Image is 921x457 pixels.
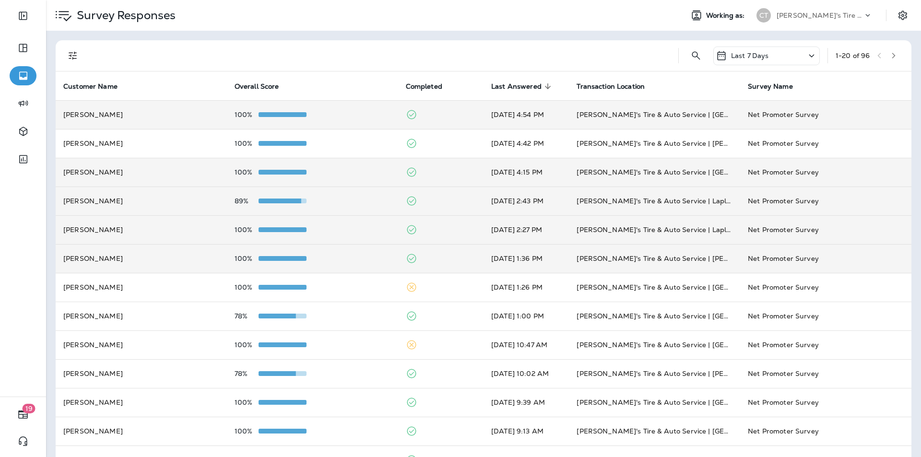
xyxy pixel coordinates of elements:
span: Transaction Location [577,82,657,91]
td: [PERSON_NAME] [56,330,227,359]
td: Net Promoter Survey [740,273,911,302]
button: 19 [10,405,36,424]
td: Net Promoter Survey [740,158,911,187]
td: [PERSON_NAME]'s Tire & Auto Service | [GEOGRAPHIC_DATA] [569,158,740,187]
td: [PERSON_NAME]'s Tire & Auto Service | Laplace [569,187,740,215]
td: [PERSON_NAME]'s Tire & Auto Service | [PERSON_NAME] [569,359,740,388]
p: 100% [235,255,259,262]
td: [PERSON_NAME]'s Tire & Auto Service | Laplace [569,215,740,244]
td: [PERSON_NAME] [56,244,227,273]
span: Last Answered [491,82,542,91]
td: [PERSON_NAME]'s Tire & Auto Service | [PERSON_NAME] [569,129,740,158]
td: [DATE] 2:27 PM [484,215,569,244]
span: Overall Score [235,82,292,91]
span: Working as: [706,12,747,20]
span: Customer Name [63,82,118,91]
span: Completed [406,82,442,91]
td: Net Promoter Survey [740,302,911,330]
td: [PERSON_NAME] [56,388,227,417]
td: [PERSON_NAME]'s Tire & Auto Service | [GEOGRAPHIC_DATA] [569,417,740,445]
td: [DATE] 10:02 AM [484,359,569,388]
td: [DATE] 1:00 PM [484,302,569,330]
p: 100% [235,168,259,176]
td: [PERSON_NAME] [56,100,227,129]
td: [PERSON_NAME]'s Tire & Auto Service | [GEOGRAPHIC_DATA] [569,273,740,302]
td: [DATE] 1:26 PM [484,273,569,302]
p: 100% [235,427,259,435]
p: 100% [235,398,259,406]
button: Filters [63,46,83,65]
p: 100% [235,341,259,349]
td: [DATE] 4:15 PM [484,158,569,187]
td: [DATE] 9:39 AM [484,388,569,417]
td: Net Promoter Survey [740,187,911,215]
td: Net Promoter Survey [740,129,911,158]
td: [PERSON_NAME] [56,187,227,215]
td: [PERSON_NAME]'s Tire & Auto Service | [GEOGRAPHIC_DATA] [569,302,740,330]
td: [DATE] 2:43 PM [484,187,569,215]
span: Transaction Location [577,82,645,91]
p: 78% [235,370,259,377]
div: 1 - 20 of 96 [836,52,870,59]
span: Overall Score [235,82,279,91]
p: 100% [235,140,259,147]
p: 100% [235,283,259,291]
td: [DATE] 1:36 PM [484,244,569,273]
span: Completed [406,82,455,91]
button: Settings [894,7,911,24]
td: Net Promoter Survey [740,359,911,388]
span: Survey Name [748,82,793,91]
p: 89% [235,197,259,205]
td: Net Promoter Survey [740,417,911,445]
td: [PERSON_NAME]'s Tire & Auto Service | [GEOGRAPHIC_DATA] [569,388,740,417]
td: [PERSON_NAME] [56,129,227,158]
div: CT [756,8,771,23]
td: [DATE] 4:54 PM [484,100,569,129]
td: [PERSON_NAME] [56,417,227,445]
p: Survey Responses [73,8,176,23]
p: 100% [235,111,259,118]
td: Net Promoter Survey [740,215,911,244]
td: Net Promoter Survey [740,100,911,129]
button: Search Survey Responses [686,46,706,65]
td: [PERSON_NAME] [56,158,227,187]
td: [PERSON_NAME] [56,359,227,388]
td: [PERSON_NAME]'s Tire & Auto Service | [PERSON_NAME] [569,244,740,273]
td: [DATE] 9:13 AM [484,417,569,445]
span: Last Answered [491,82,554,91]
td: Net Promoter Survey [740,388,911,417]
td: [DATE] 10:47 AM [484,330,569,359]
td: Net Promoter Survey [740,330,911,359]
p: 78% [235,312,259,320]
span: 19 [23,404,35,413]
p: 100% [235,226,259,234]
button: Expand Sidebar [10,6,36,25]
td: [DATE] 4:42 PM [484,129,569,158]
span: Survey Name [748,82,805,91]
td: Net Promoter Survey [740,244,911,273]
p: [PERSON_NAME]'s Tire & Auto [777,12,863,19]
p: Last 7 Days [731,52,769,59]
td: [PERSON_NAME]'s Tire & Auto Service | [GEOGRAPHIC_DATA] [569,330,740,359]
td: [PERSON_NAME] [56,273,227,302]
td: [PERSON_NAME]'s Tire & Auto Service | [GEOGRAPHIC_DATA] [569,100,740,129]
td: [PERSON_NAME] [56,302,227,330]
span: Customer Name [63,82,130,91]
td: [PERSON_NAME] [56,215,227,244]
